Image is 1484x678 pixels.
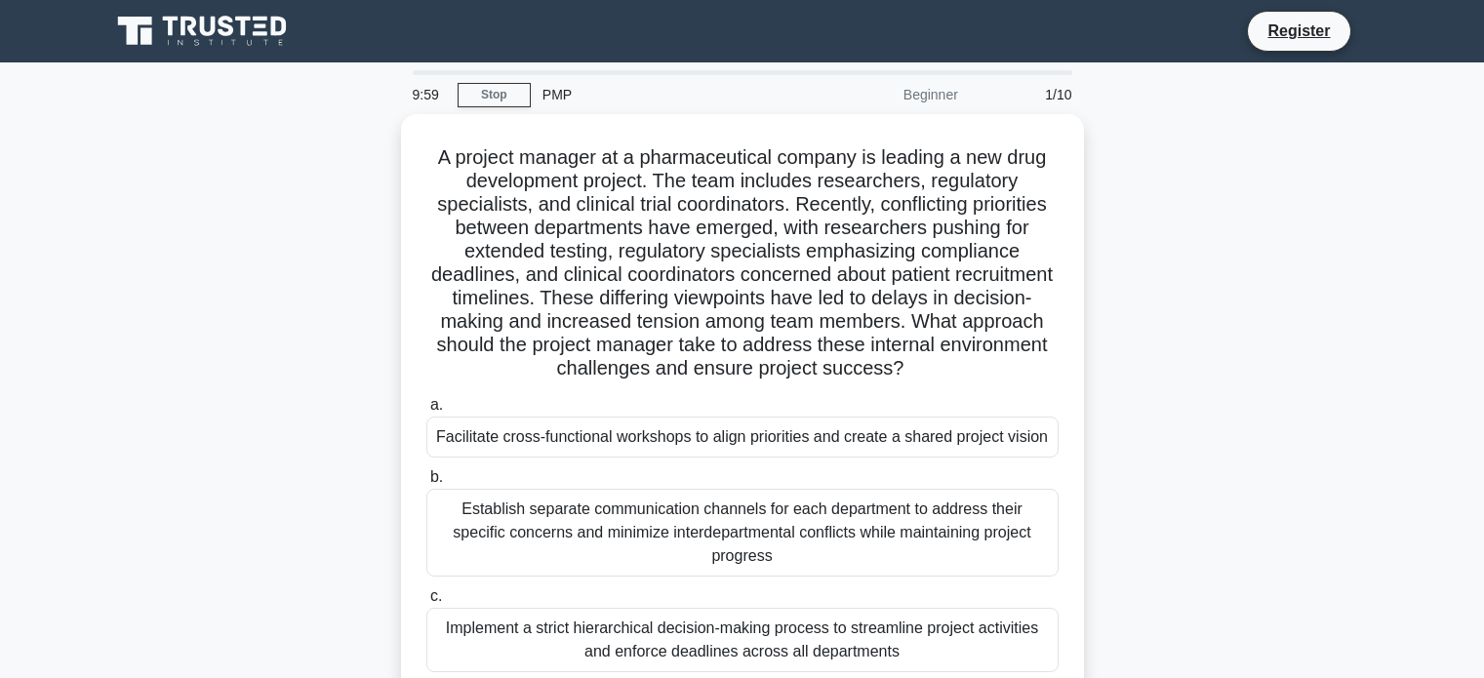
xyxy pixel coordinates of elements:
[430,396,443,413] span: a.
[424,145,1061,381] h5: A project manager at a pharmaceutical company is leading a new drug development project. The team...
[531,75,799,114] div: PMP
[426,608,1059,672] div: Implement a strict hierarchical decision-making process to streamline project activities and enfo...
[426,417,1059,458] div: Facilitate cross-functional workshops to align priorities and create a shared project vision
[401,75,458,114] div: 9:59
[970,75,1084,114] div: 1/10
[458,83,531,107] a: Stop
[430,587,442,604] span: c.
[799,75,970,114] div: Beginner
[1256,19,1342,43] a: Register
[430,468,443,485] span: b.
[426,489,1059,577] div: Establish separate communication channels for each department to address their specific concerns ...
